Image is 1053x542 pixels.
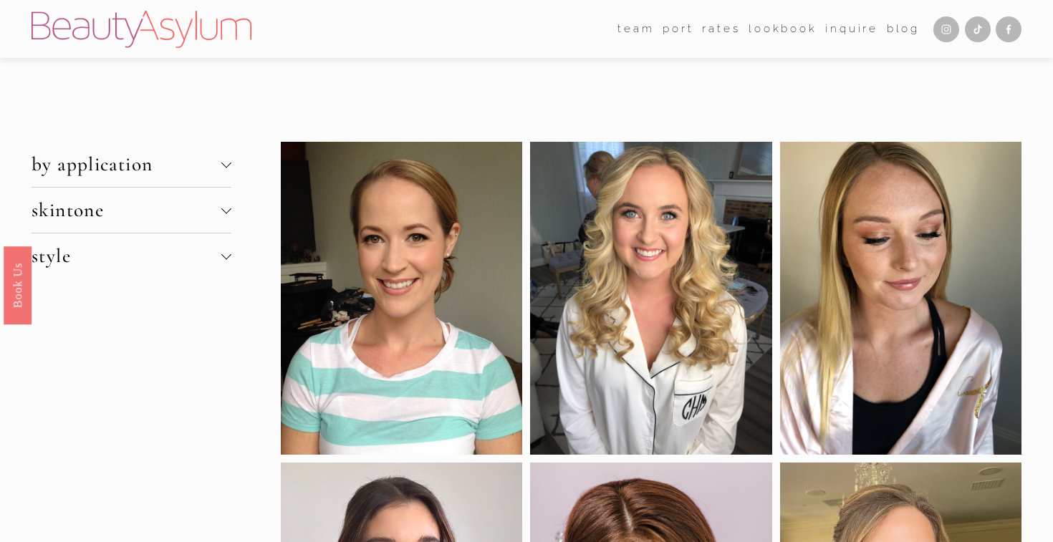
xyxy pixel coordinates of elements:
a: Book Us [4,246,32,324]
a: port [663,18,693,39]
a: Lookbook [749,18,817,39]
button: by application [32,142,231,187]
a: Rates [702,18,740,39]
span: style [32,244,221,268]
button: skintone [32,188,231,233]
button: style [32,233,231,279]
a: Facebook [996,16,1021,42]
span: by application [32,153,221,176]
span: team [617,19,654,39]
a: Blog [887,18,920,39]
a: Instagram [933,16,959,42]
a: Inquire [825,18,878,39]
img: Beauty Asylum | Bridal Hair &amp; Makeup Charlotte &amp; Atlanta [32,11,251,48]
a: folder dropdown [617,18,654,39]
a: TikTok [965,16,991,42]
span: skintone [32,198,221,222]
